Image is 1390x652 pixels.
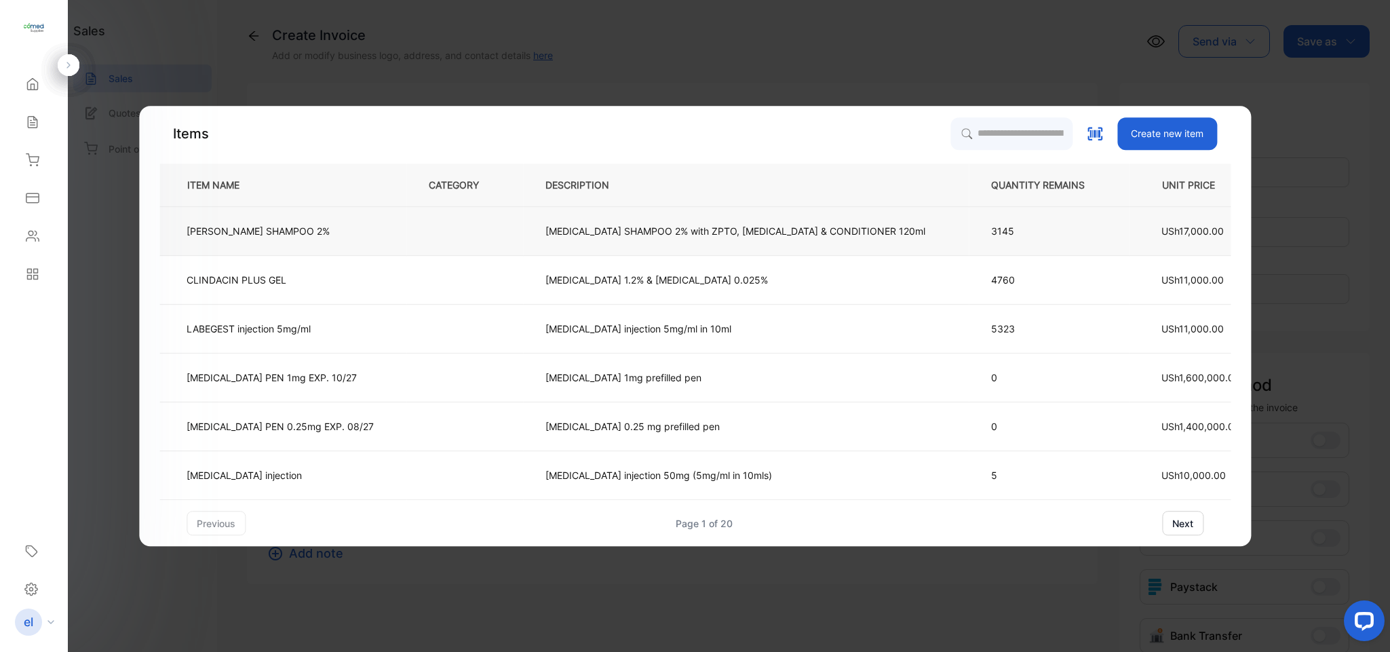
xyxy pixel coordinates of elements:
p: [PERSON_NAME] SHAMPOO 2% [187,224,330,238]
p: ITEM NAME [182,178,261,192]
img: logo [24,18,44,38]
button: previous [187,511,246,535]
p: Items [173,123,209,144]
iframe: LiveChat chat widget [1333,595,1390,652]
p: QUANTITY REMAINS [991,178,1106,192]
p: 4760 [991,273,1106,287]
p: el [24,613,33,631]
span: USh1,400,000.00 [1161,421,1240,432]
p: 0 [991,370,1106,385]
p: CLINDACIN PLUS GEL [187,273,286,287]
p: CATEGORY [429,178,501,192]
span: USh11,000.00 [1161,323,1224,334]
button: next [1162,511,1203,535]
p: [MEDICAL_DATA] PEN 0.25mg EXP. 08/27 [187,419,374,434]
p: 5 [991,468,1106,482]
div: Page 1 of 20 [676,516,733,531]
p: [MEDICAL_DATA] 0.25 mg prefilled pen [545,419,720,434]
p: [MEDICAL_DATA] 1mg prefilled pen [545,370,701,385]
p: 0 [991,419,1106,434]
p: [MEDICAL_DATA] PEN 1mg EXP. 10/27 [187,370,357,385]
p: 5323 [991,322,1106,336]
p: UNIT PRICE [1151,178,1272,192]
p: LABEGEST injection 5mg/ml [187,322,311,336]
span: USh17,000.00 [1161,225,1224,237]
p: [MEDICAL_DATA] SHAMPOO 2% with ZPTO, [MEDICAL_DATA] & CONDITIONER 120ml [545,224,925,238]
p: [MEDICAL_DATA] injection [187,468,302,482]
button: Create new item [1117,117,1217,150]
span: USh10,000.00 [1161,469,1226,481]
p: 3145 [991,224,1106,238]
p: [MEDICAL_DATA] injection 5mg/ml in 10ml [545,322,731,336]
p: [MEDICAL_DATA] injection 50mg (5mg/ml in 10mls) [545,468,772,482]
span: USh1,600,000.00 [1161,372,1240,383]
p: DESCRIPTION [545,178,631,192]
span: USh11,000.00 [1161,274,1224,286]
p: [MEDICAL_DATA] 1.2% & [MEDICAL_DATA] 0.025% [545,273,768,287]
